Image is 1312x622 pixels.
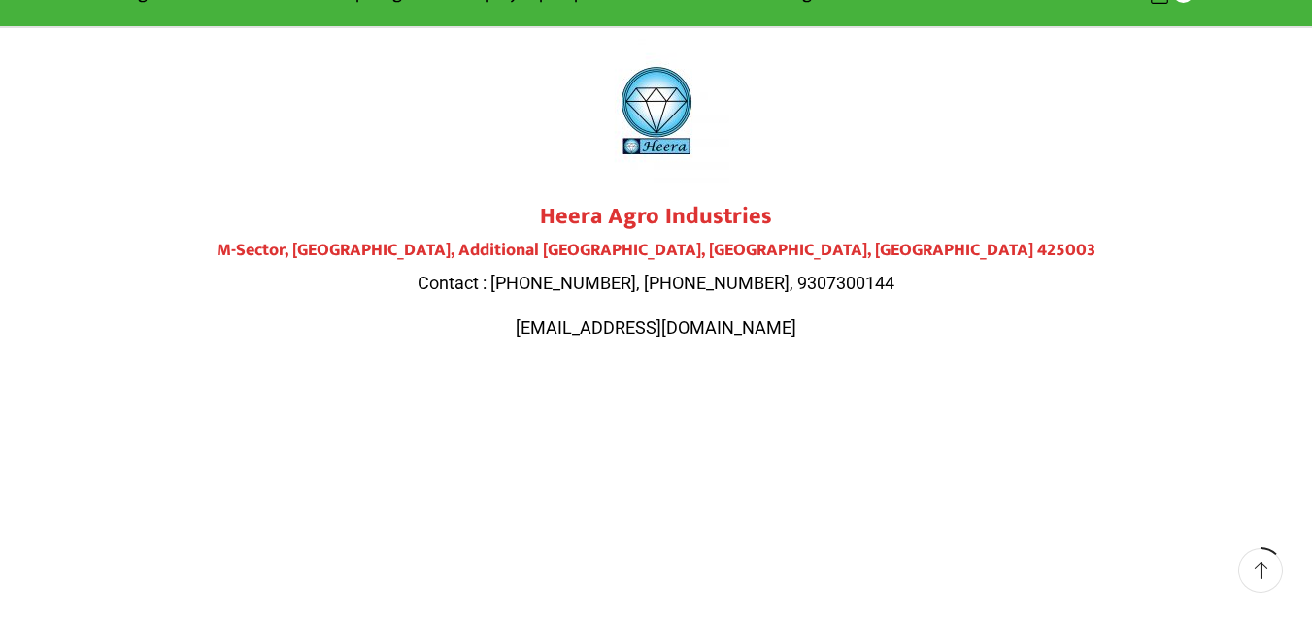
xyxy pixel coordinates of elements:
[540,197,772,236] strong: Heera Agro Industries
[418,273,894,293] span: Contact : [PHONE_NUMBER], [PHONE_NUMBER], 9307300144
[516,317,796,338] span: [EMAIL_ADDRESS][DOMAIN_NAME]
[113,241,1200,262] h4: M-Sector, [GEOGRAPHIC_DATA], Additional [GEOGRAPHIC_DATA], [GEOGRAPHIC_DATA], [GEOGRAPHIC_DATA] 4...
[584,38,729,183] img: heera-logo-1000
